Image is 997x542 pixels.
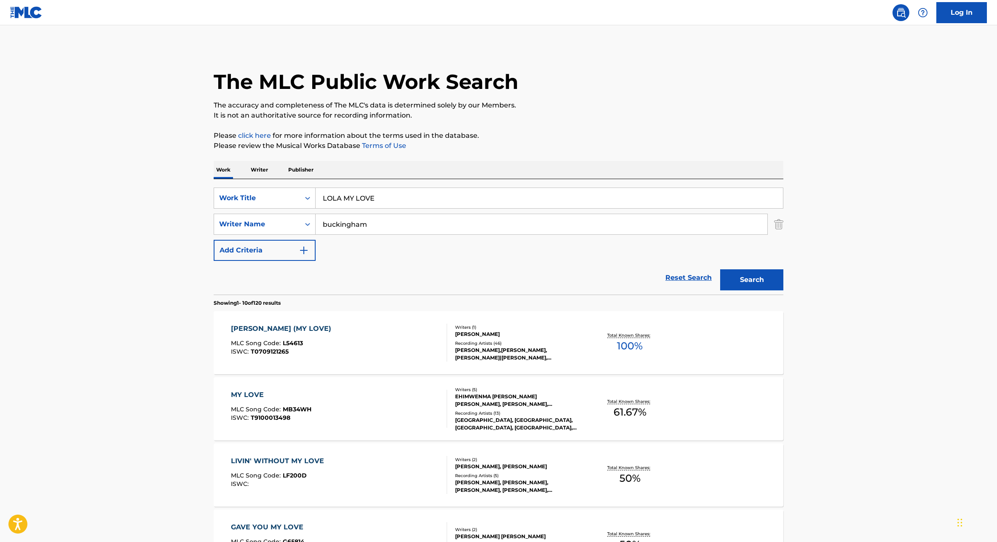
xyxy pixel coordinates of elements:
[455,472,582,479] div: Recording Artists ( 5 )
[248,161,271,179] p: Writer
[455,393,582,408] div: EHIMWENMA [PERSON_NAME] [PERSON_NAME], [PERSON_NAME], [PERSON_NAME] [PERSON_NAME], [PERSON_NAME]
[214,188,783,295] form: Search Form
[10,6,43,19] img: MLC Logo
[455,479,582,494] div: [PERSON_NAME], [PERSON_NAME], [PERSON_NAME], [PERSON_NAME], [PERSON_NAME]
[455,330,582,338] div: [PERSON_NAME]
[455,463,582,470] div: [PERSON_NAME], [PERSON_NAME]
[214,311,783,374] a: [PERSON_NAME] (MY LOVE)MLC Song Code:L54613ISWC:T0709121265Writers (1)[PERSON_NAME]Recording Arti...
[455,324,582,330] div: Writers ( 1 )
[251,348,289,355] span: T0709121265
[214,161,233,179] p: Work
[455,416,582,432] div: [GEOGRAPHIC_DATA], [GEOGRAPHIC_DATA], [GEOGRAPHIC_DATA], [GEOGRAPHIC_DATA], [GEOGRAPHIC_DATA]
[617,338,643,354] span: 100 %
[214,299,281,307] p: Showing 1 - 10 of 120 results
[957,510,962,535] div: Drag
[231,348,251,355] span: ISWC :
[892,4,909,21] a: Public Search
[455,340,582,346] div: Recording Artists ( 46 )
[286,161,316,179] p: Publisher
[455,346,582,362] div: [PERSON_NAME],[PERSON_NAME], [PERSON_NAME]|[PERSON_NAME], [PERSON_NAME] & [PERSON_NAME], [PERSON_...
[283,472,307,479] span: LF200D
[283,339,303,347] span: L54613
[231,472,283,479] span: MLC Song Code :
[214,131,783,141] p: Please for more information about the terms used in the database.
[251,414,290,421] span: T9100013498
[455,533,582,540] div: [PERSON_NAME] [PERSON_NAME]
[619,471,641,486] span: 50 %
[219,219,295,229] div: Writer Name
[896,8,906,18] img: search
[238,131,271,140] a: click here
[231,405,283,413] span: MLC Song Code :
[661,268,716,287] a: Reset Search
[214,377,783,440] a: MY LOVEMLC Song Code:MB34WHISWC:T9100013498Writers (5)EHIMWENMA [PERSON_NAME] [PERSON_NAME], [PER...
[614,405,646,420] span: 61.67 %
[214,240,316,261] button: Add Criteria
[455,410,582,416] div: Recording Artists ( 13 )
[607,464,652,471] p: Total Known Shares:
[955,502,997,542] iframe: Chat Widget
[231,480,251,488] span: ISWC :
[455,526,582,533] div: Writers ( 2 )
[231,339,283,347] span: MLC Song Code :
[774,214,783,235] img: Delete Criterion
[914,4,931,21] div: Help
[936,2,987,23] a: Log In
[214,110,783,121] p: It is not an authoritative source for recording information.
[360,142,406,150] a: Terms of Use
[219,193,295,203] div: Work Title
[299,245,309,255] img: 9d2ae6d4665cec9f34b9.svg
[455,456,582,463] div: Writers ( 2 )
[231,390,311,400] div: MY LOVE
[214,443,783,507] a: LIVIN' WITHOUT MY LOVEMLC Song Code:LF200DISWC:Writers (2)[PERSON_NAME], [PERSON_NAME]Recording A...
[720,269,783,290] button: Search
[231,324,335,334] div: [PERSON_NAME] (MY LOVE)
[214,100,783,110] p: The accuracy and completeness of The MLC's data is determined solely by our Members.
[607,332,652,338] p: Total Known Shares:
[283,405,311,413] span: MB34WH
[607,398,652,405] p: Total Known Shares:
[214,69,518,94] h1: The MLC Public Work Search
[918,8,928,18] img: help
[214,141,783,151] p: Please review the Musical Works Database
[607,531,652,537] p: Total Known Shares:
[231,456,328,466] div: LIVIN' WITHOUT MY LOVE
[455,386,582,393] div: Writers ( 5 )
[231,522,308,532] div: GAVE YOU MY LOVE
[231,414,251,421] span: ISWC :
